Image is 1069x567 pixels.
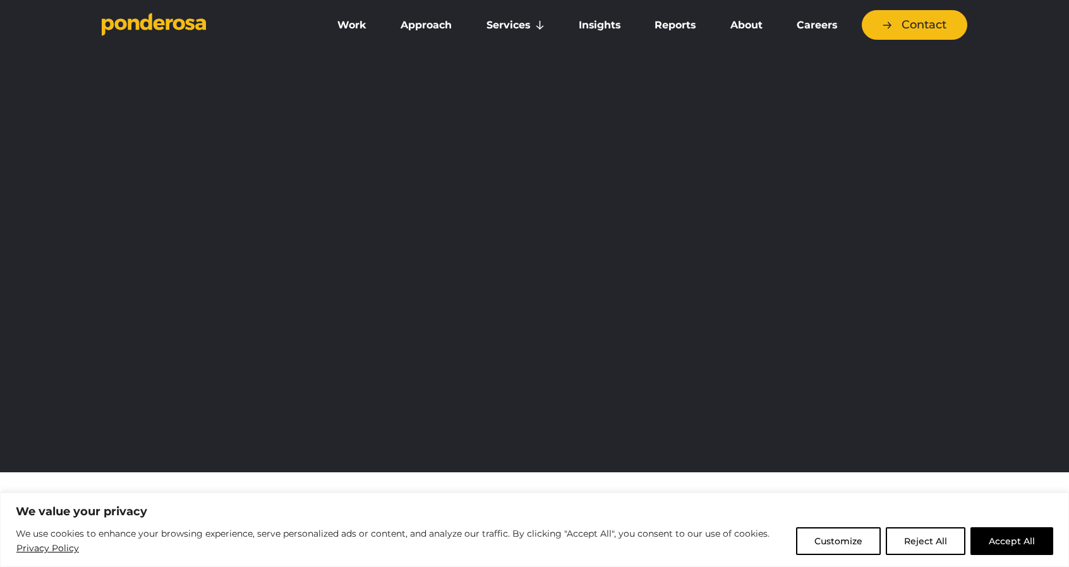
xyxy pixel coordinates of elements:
[323,12,381,39] a: Work
[386,12,466,39] a: Approach
[472,12,559,39] a: Services
[782,12,852,39] a: Careers
[715,12,776,39] a: About
[564,12,635,39] a: Insights
[796,527,881,555] button: Customize
[16,527,787,556] p: We use cookies to enhance your browsing experience, serve personalized ads or content, and analyz...
[640,12,710,39] a: Reports
[970,527,1053,555] button: Accept All
[16,540,80,556] a: Privacy Policy
[862,10,967,40] a: Contact
[102,13,304,38] a: Go to homepage
[16,504,1053,519] p: We value your privacy
[886,527,965,555] button: Reject All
